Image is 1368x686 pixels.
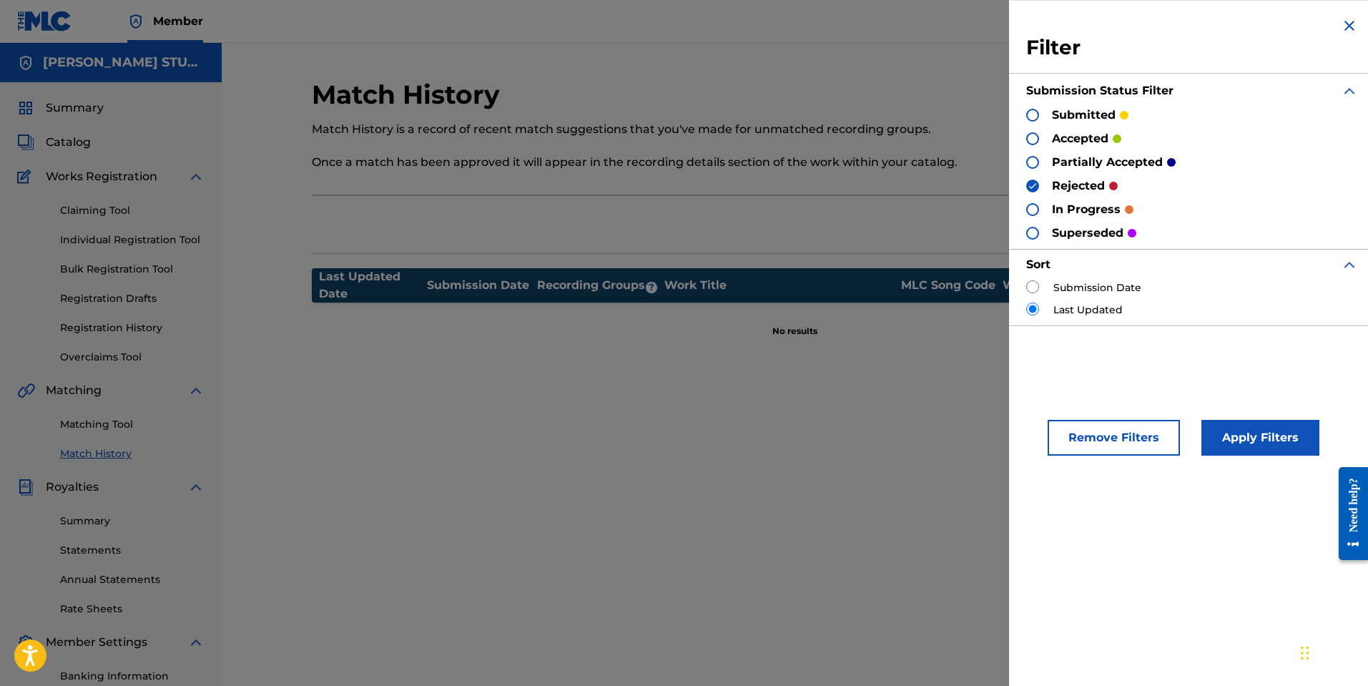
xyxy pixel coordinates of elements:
[1296,617,1368,686] div: Widget de chat
[312,154,1056,171] p: Once a match has been approved it will appear in the recording details section of the work within...
[43,54,205,71] h5: NORA STUDIO
[1053,303,1123,318] label: Last Updated
[646,282,657,293] span: ?
[17,99,34,117] img: Summary
[312,79,507,111] h2: Match History
[535,277,664,294] div: Recording Groups
[1026,35,1358,61] h3: Filter
[1341,82,1358,99] img: expand
[60,514,205,529] a: Summary
[60,543,205,558] a: Statements
[17,168,36,185] img: Works Registration
[46,99,104,117] span: Summary
[46,168,157,185] span: Works Registration
[127,13,144,30] img: Top Rightsholder
[1341,17,1358,34] img: close
[1052,177,1105,195] p: rejected
[60,262,205,277] a: Bulk Registration Tool
[46,479,99,496] span: Royalties
[1052,201,1121,218] p: in progress
[1048,420,1180,456] button: Remove Filters
[187,382,205,399] img: expand
[895,277,1002,294] div: MLC Song Code
[60,350,205,365] a: Overclaims Tool
[1328,456,1368,572] iframe: Resource Center
[1301,632,1309,675] div: Arrastrar
[1341,256,1358,273] img: expand
[17,634,34,651] img: Member Settings
[60,446,205,461] a: Match History
[17,134,34,151] img: Catalog
[17,134,91,151] a: CatalogCatalog
[60,417,205,432] a: Matching Tool
[1296,617,1368,686] iframe: Chat Widget
[60,232,205,248] a: Individual Registration Tool
[46,634,147,651] span: Member Settings
[1052,225,1123,242] p: superseded
[46,134,91,151] span: Catalog
[187,479,205,496] img: expand
[46,382,102,399] span: Matching
[60,572,205,587] a: Annual Statements
[664,277,893,294] div: Work Title
[153,13,203,29] span: Member
[1003,277,1231,294] div: Writers
[17,54,34,72] img: Accounts
[319,268,426,303] div: Last Updated Date
[17,479,34,496] img: Royalties
[187,634,205,651] img: expand
[1201,420,1319,456] button: Apply Filters
[1052,154,1163,171] p: partially accepted
[17,11,72,31] img: MLC Logo
[60,669,205,684] a: Banking Information
[60,320,205,335] a: Registration History
[17,382,35,399] img: Matching
[60,291,205,306] a: Registration Drafts
[772,308,817,338] p: No results
[17,99,104,117] a: SummarySummary
[1053,280,1141,295] label: Submission Date
[1026,84,1173,97] strong: Submission Status Filter
[60,203,205,218] a: Claiming Tool
[1028,181,1038,191] img: checkbox
[427,277,534,294] div: Submission Date
[1026,258,1050,271] strong: Sort
[312,121,1056,138] p: Match History is a record of recent match suggestions that you've made for unmatched recording gr...
[187,168,205,185] img: expand
[60,602,205,617] a: Rate Sheets
[1052,130,1108,147] p: accepted
[1052,107,1116,124] p: submitted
